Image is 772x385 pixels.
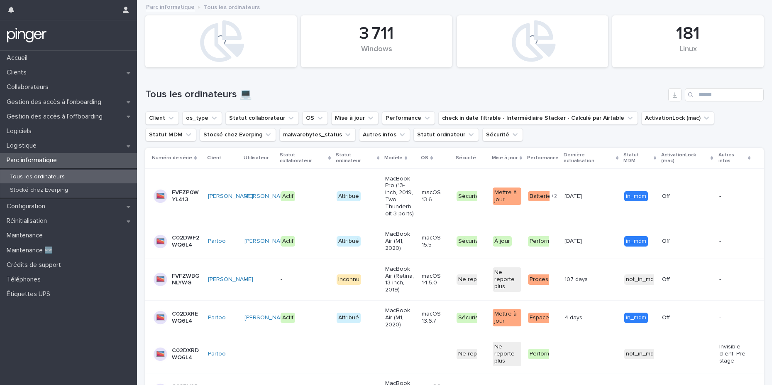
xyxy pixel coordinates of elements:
div: Sécurisé [457,236,484,247]
p: MacBook Pro (13-inch, 2019, Two Thunderbolt 3 ports) [385,175,415,217]
p: Autres infos [718,151,746,166]
div: 181 [626,23,750,44]
button: Autres infos [359,128,410,141]
div: Ne reporte plus [493,342,521,366]
p: macOS 13.6 [422,189,450,203]
p: macOS 15.5 [422,234,450,249]
div: Linux [626,45,750,62]
p: FVFZP0WYL413 [172,189,201,203]
button: Stocké chez Everping [200,128,276,141]
div: Ne reporte plus [457,349,502,359]
p: - [719,276,749,283]
p: Off [662,238,691,245]
p: C02DXRDWQ6L4 [172,347,201,361]
p: [DATE] [564,236,584,245]
div: Attribué [337,236,361,247]
button: Mise à jour [331,111,379,125]
p: Configuration [3,202,52,210]
div: Actif [281,236,295,247]
p: Numéro de série [152,153,192,163]
p: - [281,276,310,283]
p: Tous les ordinateurs [204,2,260,11]
p: Clients [3,69,33,77]
p: Tous les ordinateurs [3,173,71,180]
p: - [244,350,274,358]
p: Statut ordinateur [336,151,375,166]
button: Performance [382,111,435,125]
p: - [281,350,310,358]
div: in_mdm [624,191,648,202]
div: Mettre à jour [493,309,521,326]
p: Logiciels [3,127,38,135]
p: Gestion des accès à l’onboarding [3,98,108,106]
div: Sécurisé [457,191,484,202]
a: [PERSON_NAME] [244,193,290,200]
p: - [564,349,568,358]
button: Sécurité [482,128,523,141]
p: [DATE] [564,191,584,200]
tr: FVFZWBGNLYWG[PERSON_NAME] --InconnuMacBook Air (Retina, 13-inch, 2019)macOS 14.5.0Ne reporte plus... [145,259,764,300]
p: C02DXREWQ6L4 [172,311,201,325]
button: Statut ordinateur [413,128,479,141]
p: Stocké chez Everping [3,187,75,194]
p: Gestion des accès à l’offboarding [3,113,109,121]
div: Ne reporte plus [457,274,502,285]
p: - [719,314,749,321]
a: Parc informatique [146,2,195,11]
p: Mise à jour [492,153,518,163]
div: Batterie [528,191,552,202]
h1: Tous les ordinateurs 💻 [145,89,665,101]
p: Maintenance [3,232,49,239]
p: Crédits de support [3,261,68,269]
p: Accueil [3,54,34,62]
p: - [719,193,749,200]
p: Parc informatique [3,156,64,164]
tr: C02DXRDWQ6L4Partoo -----Ne reporte plusNe reporte plusPerformant-- not_in_mdm-Invisible client, P... [145,335,764,373]
div: Actif [281,191,295,202]
div: Espace disque [528,313,570,323]
div: in_mdm [624,313,648,323]
div: in_mdm [624,236,648,247]
p: - [244,276,274,283]
button: Statut collaborateur [225,111,299,125]
div: Ne reporte plus [493,267,521,291]
p: Off [662,193,691,200]
p: - [422,350,450,358]
p: Statut MDM [623,151,652,166]
p: Off [662,276,691,283]
button: ActivationLock (mac) [641,111,714,125]
p: 4 days [564,313,584,321]
div: 3 711 [315,23,438,44]
img: mTgBEunGTSyRkCgitkcU [7,27,47,44]
p: OS [421,153,428,163]
div: Sécurisé [457,313,484,323]
p: Réinitialisation [3,217,54,225]
div: Windows [315,45,438,62]
p: C02DWF2WQ6L4 [172,234,201,249]
p: Dernière actualisation [564,151,613,166]
a: [PERSON_NAME] [244,238,290,245]
p: MacBook Air (Retina, 13-inch, 2019) [385,266,415,294]
p: Invisible client, Pre-stage [719,343,749,364]
tr: FVFZP0WYL413[PERSON_NAME] [PERSON_NAME] ActifAttribuéMacBook Pro (13-inch, 2019, Two Thunderbolt ... [145,168,764,224]
div: Mettre à jour [493,188,521,205]
a: Partoo [208,350,226,358]
p: Sécurité [456,153,476,163]
a: [PERSON_NAME] [208,193,253,200]
div: Inconnu [337,274,361,285]
p: MacBook Air (M1, 2020) [385,231,415,252]
div: Processeur [528,274,562,285]
div: Attribué [337,313,361,323]
div: Attribué [337,191,361,202]
p: MacBook Air (M1, 2020) [385,307,415,328]
p: Téléphones [3,276,47,284]
a: Partoo [208,314,226,321]
a: Partoo [208,238,226,245]
input: Search [685,88,764,101]
p: 107 days [564,274,589,283]
p: Statut collaborateur [280,151,326,166]
p: ActivationLock (mac) [661,151,708,166]
p: Maintenance 🆕 [3,247,59,254]
p: Collaborateurs [3,83,55,91]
